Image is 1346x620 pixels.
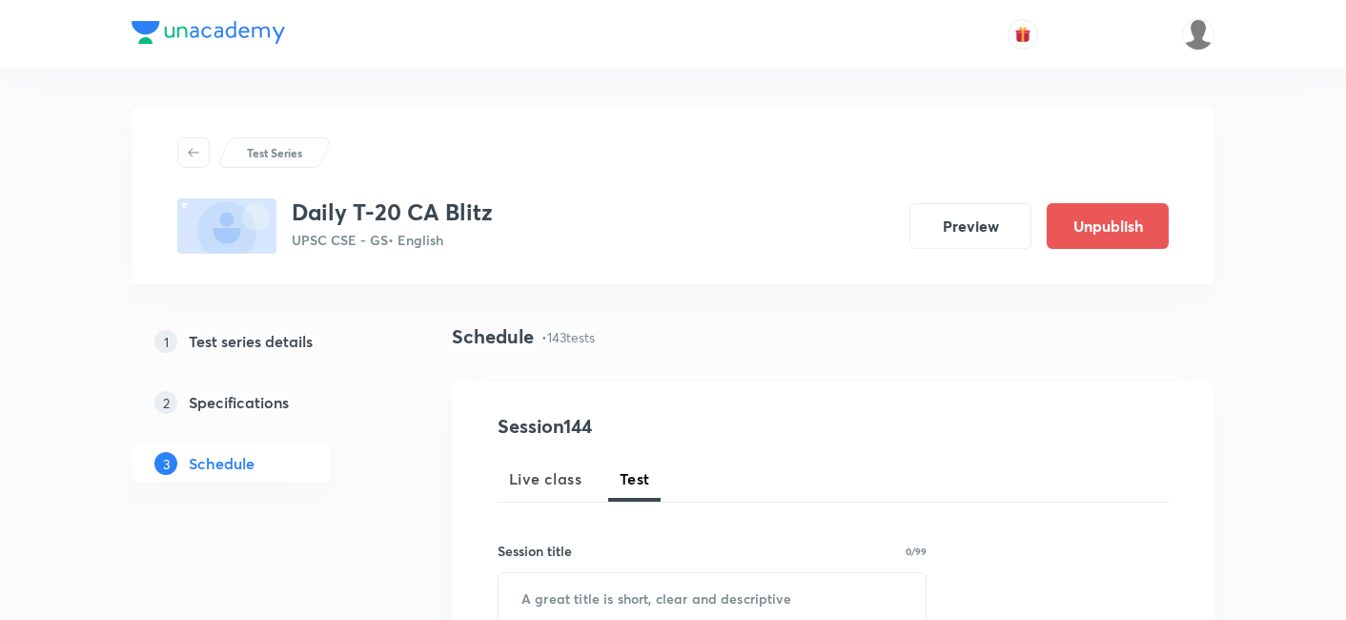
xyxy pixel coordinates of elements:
[292,198,493,226] h3: Daily T-20 CA Blitz
[132,21,285,49] a: Company Logo
[498,412,846,441] h4: Session 144
[909,203,1031,249] button: Preview
[1008,19,1038,50] button: avatar
[132,322,391,361] a: 1Test series details
[132,21,285,44] img: Company Logo
[292,230,493,250] p: UPSC CSE - GS • English
[509,467,581,490] span: Live class
[541,327,595,347] p: • 143 tests
[189,330,313,353] h5: Test series details
[1047,203,1169,249] button: Unpublish
[132,383,391,422] a: 2Specifications
[247,144,302,161] p: Test Series
[177,198,276,254] img: fallback-thumbnail.png
[1014,26,1031,43] img: avatar
[189,452,255,475] h5: Schedule
[620,467,650,490] span: Test
[1182,18,1214,51] img: Rajesh Kumar
[189,391,289,414] h5: Specifications
[906,547,927,556] p: 0/99
[154,452,177,475] p: 3
[154,330,177,353] p: 1
[452,322,534,351] h4: Schedule
[498,541,572,561] h6: Session title
[154,391,177,414] p: 2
